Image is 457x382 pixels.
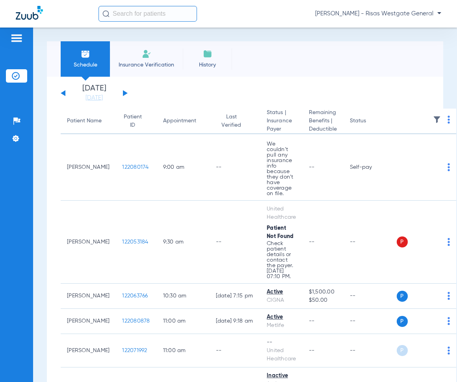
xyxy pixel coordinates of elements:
td: -- [210,334,261,367]
div: United Healthcare [267,205,296,221]
td: Self-pay [344,134,397,201]
td: -- [344,334,397,367]
span: 122063766 [122,293,148,299]
div: United Healthcare [267,347,296,363]
div: CIGNA [267,296,296,304]
td: -- [344,284,397,309]
img: History [203,49,212,59]
p: Check patient details or contact the payer. [DATE] 07:10 PM. [267,241,296,279]
div: Last Verified [216,113,255,129]
span: 122071992 [122,348,147,353]
th: Status [344,109,397,134]
input: Search for patients [98,6,197,22]
span: P [397,236,408,247]
img: group-dot-blue.svg [448,347,450,354]
li: [DATE] [71,85,118,102]
img: hamburger-icon [10,33,23,43]
div: Appointment [163,117,203,125]
div: Patient Name [67,117,110,125]
td: [PERSON_NAME] [61,284,116,309]
img: Schedule [81,49,90,59]
a: [DATE] [71,94,118,102]
span: Schedule [67,61,104,69]
img: group-dot-blue.svg [448,238,450,246]
img: Manual Insurance Verification [142,49,151,59]
span: Insurance Verification [116,61,177,69]
span: $1,500.00 [309,288,337,296]
td: -- [210,134,261,201]
td: -- [344,201,397,284]
span: [PERSON_NAME] - Risas Westgate General [315,10,441,18]
td: 9:00 AM [157,134,210,201]
span: History [189,61,226,69]
div: Active [267,288,296,296]
span: 122080878 [122,318,150,324]
td: [PERSON_NAME] [61,134,116,201]
img: group-dot-blue.svg [448,163,450,171]
td: [PERSON_NAME] [61,309,116,334]
td: [PERSON_NAME] [61,334,116,367]
td: -- [344,309,397,334]
span: Deductible [309,125,337,133]
div: Metlife [267,321,296,330]
span: P [397,316,408,327]
div: Active [267,313,296,321]
th: Status | [260,109,303,134]
span: P [397,291,408,302]
img: Search Icon [102,10,110,17]
div: Inactive [267,372,296,380]
div: -- [267,338,296,347]
div: Patient ID [122,113,143,129]
span: P [397,345,408,356]
span: 122053184 [122,239,148,245]
span: -- [309,318,315,324]
td: [DATE] 9:18 AM [210,309,261,334]
td: [DATE] 7:15 PM [210,284,261,309]
img: group-dot-blue.svg [448,317,450,325]
img: Zuub Logo [16,6,43,20]
p: We couldn’t pull any insurance info because they don’t have coverage on file. [267,141,296,196]
span: 122080174 [122,164,149,170]
div: Patient ID [122,113,150,129]
td: 9:30 AM [157,201,210,284]
td: 11:00 AM [157,309,210,334]
span: Insurance Payer [267,117,296,133]
div: Patient Name [67,117,102,125]
th: Remaining Benefits | [303,109,344,134]
span: -- [309,239,315,245]
span: -- [309,348,315,353]
td: -- [210,201,261,284]
div: Last Verified [216,113,247,129]
img: group-dot-blue.svg [448,292,450,300]
img: group-dot-blue.svg [448,116,450,124]
td: 11:00 AM [157,334,210,367]
div: Appointment [163,117,196,125]
td: 10:30 AM [157,284,210,309]
span: $50.00 [309,296,337,304]
td: [PERSON_NAME] [61,201,116,284]
span: Patient Not Found [267,225,294,239]
span: -- [309,164,315,170]
img: filter.svg [433,116,441,124]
